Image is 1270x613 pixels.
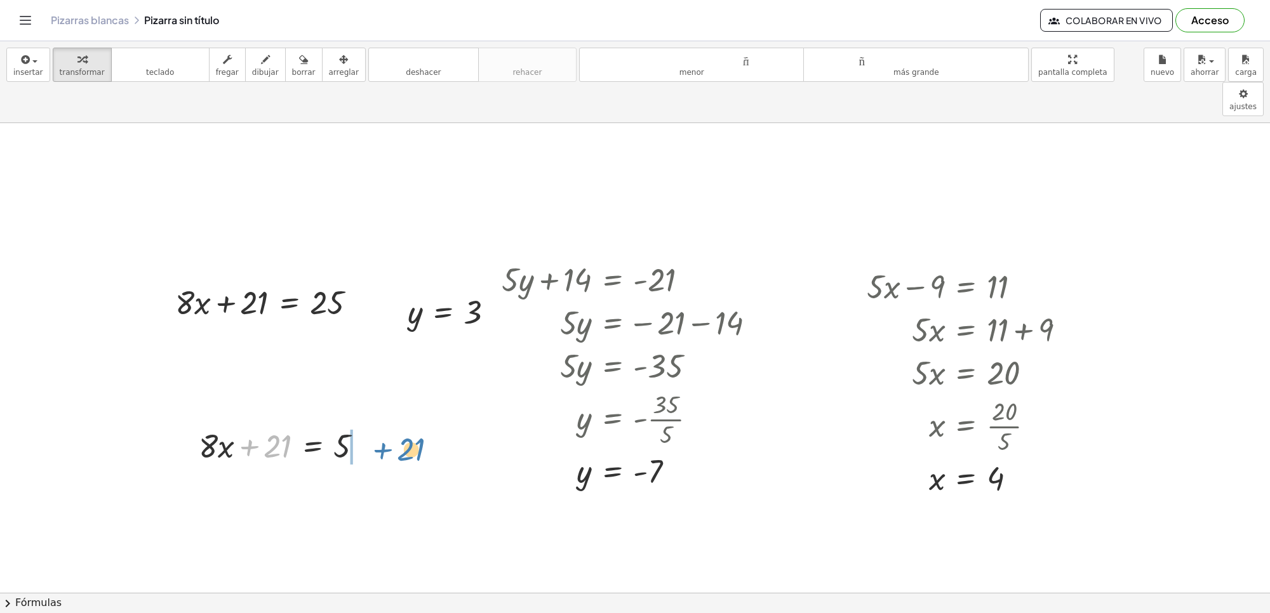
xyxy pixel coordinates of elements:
[810,53,1022,65] font: tamaño_del_formato
[1175,8,1245,32] button: Acceso
[216,68,239,77] font: fregar
[252,68,279,77] font: dibujar
[368,48,479,82] button: deshacerdeshacer
[1184,48,1226,82] button: ahorrar
[322,48,366,82] button: arreglar
[53,48,112,82] button: transformar
[329,68,359,77] font: arreglar
[893,68,939,77] font: más grande
[586,53,798,65] font: tamaño_del_formato
[406,68,441,77] font: deshacer
[485,53,570,65] font: rehacer
[15,597,62,609] font: Fórmulas
[1229,102,1257,111] font: ajustes
[118,53,203,65] font: teclado
[1038,68,1107,77] font: pantalla completa
[512,68,542,77] font: rehacer
[146,68,174,77] font: teclado
[478,48,577,82] button: rehacerrehacer
[60,68,105,77] font: transformar
[1151,68,1174,77] font: nuevo
[1040,9,1173,32] button: Colaborar en vivo
[679,68,704,77] font: menor
[803,48,1029,82] button: tamaño_del_formatomás grande
[1228,48,1264,82] button: carga
[13,68,43,77] font: insertar
[6,48,50,82] button: insertar
[1222,82,1264,116] button: ajustes
[15,10,36,30] button: Cambiar navegación
[245,48,286,82] button: dibujar
[1191,13,1229,27] font: Acceso
[1191,68,1219,77] font: ahorrar
[375,53,472,65] font: deshacer
[1066,15,1162,26] font: Colaborar en vivo
[1144,48,1181,82] button: nuevo
[209,48,246,82] button: fregar
[285,48,323,82] button: borrar
[51,13,129,27] font: Pizarras blancas
[111,48,210,82] button: tecladoteclado
[1235,68,1257,77] font: carga
[579,48,805,82] button: tamaño_del_formatomenor
[1031,48,1114,82] button: pantalla completa
[292,68,316,77] font: borrar
[51,14,129,27] a: Pizarras blancas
